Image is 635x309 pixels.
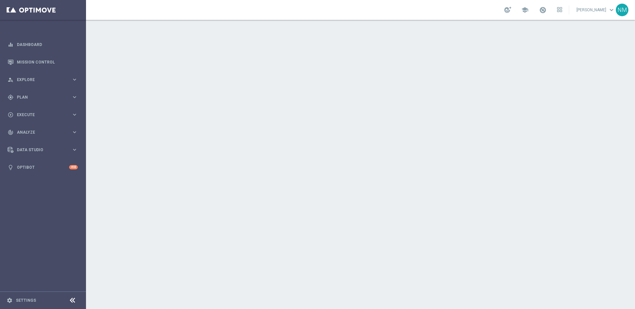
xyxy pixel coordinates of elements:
span: Analyze [17,130,71,134]
span: Plan [17,95,71,99]
i: keyboard_arrow_right [71,111,78,118]
i: play_circle_outline [8,112,14,118]
div: Optibot [8,158,78,176]
i: keyboard_arrow_right [71,94,78,100]
button: track_changes Analyze keyboard_arrow_right [7,130,78,135]
a: Dashboard [17,36,78,53]
a: Mission Control [17,53,78,71]
div: Dashboard [8,36,78,53]
span: Explore [17,78,71,82]
button: play_circle_outline Execute keyboard_arrow_right [7,112,78,117]
i: keyboard_arrow_right [71,76,78,83]
i: track_changes [8,129,14,135]
i: gps_fixed [8,94,14,100]
div: Mission Control [8,53,78,71]
div: Data Studio [8,147,71,153]
div: NM [616,4,628,16]
i: settings [7,297,13,303]
span: Data Studio [17,148,71,152]
button: Data Studio keyboard_arrow_right [7,147,78,153]
span: Execute [17,113,71,117]
i: lightbulb [8,164,14,170]
i: equalizer [8,42,14,48]
div: Execute [8,112,71,118]
button: person_search Explore keyboard_arrow_right [7,77,78,82]
div: +10 [69,165,78,169]
button: gps_fixed Plan keyboard_arrow_right [7,95,78,100]
button: equalizer Dashboard [7,42,78,47]
a: Settings [16,298,36,302]
button: Mission Control [7,60,78,65]
button: lightbulb Optibot +10 [7,165,78,170]
a: [PERSON_NAME]keyboard_arrow_down [576,5,616,15]
div: Explore [8,77,71,83]
div: Plan [8,94,71,100]
i: person_search [8,77,14,83]
span: school [521,6,529,14]
i: keyboard_arrow_right [71,129,78,135]
span: keyboard_arrow_down [608,6,615,14]
div: Analyze [8,129,71,135]
a: Optibot [17,158,69,176]
i: keyboard_arrow_right [71,147,78,153]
